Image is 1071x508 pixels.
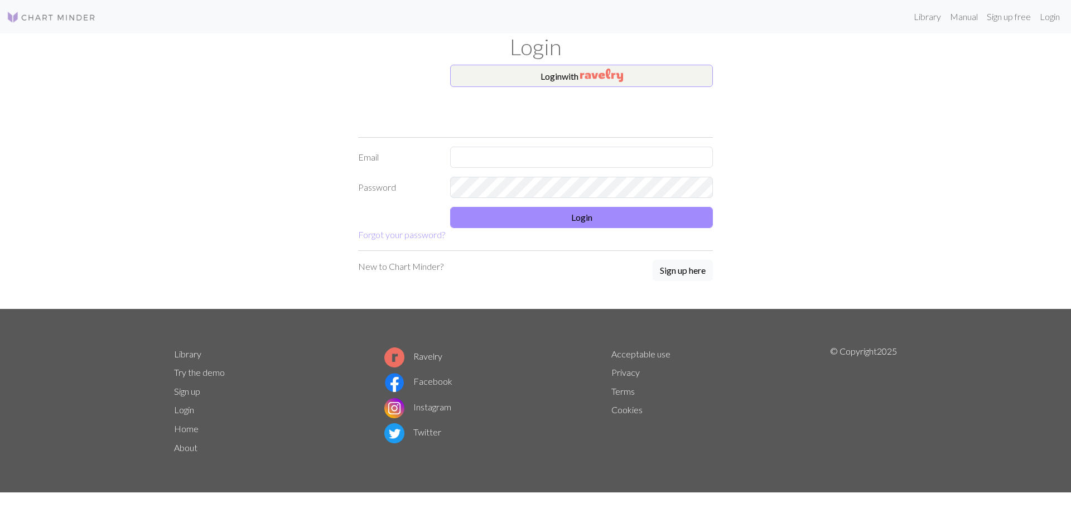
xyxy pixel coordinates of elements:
a: Login [1035,6,1064,28]
h1: Login [167,33,904,60]
a: Library [909,6,945,28]
button: Login [450,207,713,228]
a: Sign up [174,386,200,396]
a: Ravelry [384,351,442,361]
a: About [174,442,197,453]
a: Login [174,404,194,415]
a: Forgot your password? [358,229,445,240]
a: Twitter [384,427,441,437]
img: Ravelry logo [384,347,404,367]
a: Try the demo [174,367,225,378]
a: Home [174,423,199,434]
p: © Copyright 2025 [830,345,897,457]
img: Logo [7,11,96,24]
a: Cookies [611,404,643,415]
img: Facebook logo [384,372,404,393]
a: Instagram [384,401,451,412]
p: New to Chart Minder? [358,260,443,273]
label: Password [351,177,443,198]
img: Instagram logo [384,398,404,418]
img: Ravelry [580,69,623,82]
a: Library [174,349,201,359]
a: Terms [611,386,635,396]
a: Acceptable use [611,349,670,359]
a: Sign up free [982,6,1035,28]
img: Twitter logo [384,423,404,443]
a: Privacy [611,367,640,378]
a: Manual [945,6,982,28]
button: Sign up here [653,260,713,281]
a: Facebook [384,376,452,386]
button: Loginwith [450,65,713,87]
label: Email [351,147,443,168]
a: Sign up here [653,260,713,282]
